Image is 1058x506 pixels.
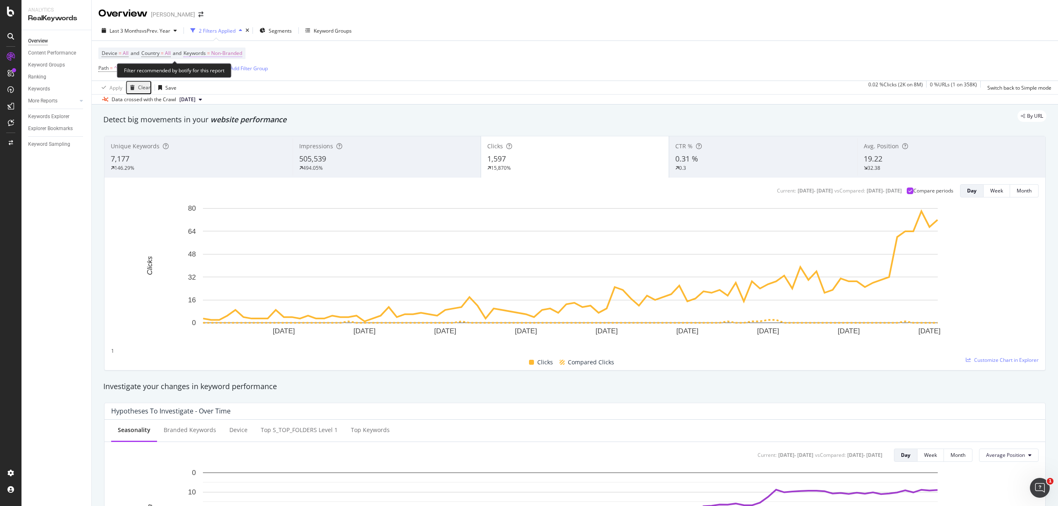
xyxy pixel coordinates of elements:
svg: A chart. [111,204,1030,347]
span: = [110,64,113,71]
a: Ranking [28,73,86,81]
span: Compared Clicks [568,357,614,367]
div: Month [1017,187,1032,194]
button: Clear [126,81,151,94]
span: By URL [1027,114,1043,119]
button: Switch back to Simple mode [984,81,1051,94]
div: 0.3 [679,164,686,171]
button: Day [960,184,984,197]
div: 32.38 [867,164,880,171]
span: = [119,50,122,57]
div: RealKeywords [28,14,85,23]
span: 0.31 % [675,154,698,164]
div: vs Compared : [815,451,846,458]
button: Week [917,449,944,462]
a: Keyword Groups [28,61,86,69]
span: Average Position [986,451,1025,458]
span: All [165,48,171,59]
div: Branded Keywords [164,426,216,434]
div: Top Keywords [351,426,390,434]
span: Country [141,50,160,57]
text: Clicks [146,256,154,275]
div: [DATE] - [DATE] [778,451,813,458]
span: 7,177 [111,154,129,164]
div: Top s_TOP_FOLDERS Level 1 [261,426,338,434]
div: Keyword Groups [314,27,352,34]
text: [DATE] [838,327,860,335]
button: Add Filter Group [219,63,268,73]
text: [DATE] [676,327,698,335]
a: Content Performance [28,49,86,57]
button: Month [944,449,972,462]
button: Save [155,81,176,94]
div: arrow-right-arrow-left [198,12,203,17]
div: vs Compared : [834,187,865,194]
div: Content Performance [28,49,76,57]
a: Keyword Sampling [28,140,86,149]
div: 0 % URLs ( 1 on 358K ) [930,81,977,94]
div: Current: [777,187,796,194]
a: More Reports [28,97,77,105]
text: [DATE] [515,327,537,335]
div: Seasonality [118,426,150,434]
div: Current: [758,451,777,458]
div: Ranking [28,73,46,81]
div: More Reports [28,97,57,105]
span: Unique Keywords [111,142,160,150]
button: Week [984,184,1010,197]
text: [DATE] [757,327,779,335]
button: Apply [98,81,122,94]
div: Hypotheses to Investigate - Over Time [111,407,231,415]
span: Customize Chart in Explorer [974,356,1039,363]
div: 494.05% [303,164,323,171]
div: 2 Filters Applied [199,27,236,34]
div: Clear [138,85,150,90]
span: Clicks [487,142,503,150]
div: 15,870% [491,164,511,171]
div: Overview [98,7,148,21]
div: times [245,28,249,33]
button: 2 Filters Applied [187,24,245,37]
div: 146.29% [114,164,134,171]
div: Filter recommended by botify for this report [117,63,231,78]
span: ^.*/content/black-[DATE].*$ [114,62,179,74]
div: Keywords [28,85,50,93]
span: and [173,50,181,57]
span: vs Prev. Year [142,27,170,34]
span: CTR % [675,142,693,150]
span: Segments [269,27,292,34]
span: Impressions [299,142,333,150]
text: 80 [188,204,196,212]
text: [DATE] [596,327,618,335]
div: Overview [28,37,48,45]
div: Explorer Bookmarks [28,124,73,133]
button: Segments [256,24,295,37]
div: Keyword Groups [28,61,65,69]
span: = [161,50,164,57]
text: [DATE] [434,327,457,335]
a: Customize Chart in Explorer [966,356,1039,363]
a: Explorer Bookmarks [28,124,86,133]
span: All [123,48,129,59]
div: Keyword Sampling [28,140,70,149]
span: 2025 Sep. 29th [179,96,195,103]
text: 0 [192,469,196,477]
span: Last 3 Months [110,27,142,34]
text: 32 [188,273,196,281]
span: Device [102,50,117,57]
button: Average Position [979,449,1039,462]
span: Clicks [537,357,553,367]
text: 64 [188,228,196,235]
a: Keywords Explorer [28,112,86,121]
div: Day [967,187,977,194]
span: 1 [1047,478,1053,485]
button: Keyword Groups [302,24,355,37]
div: Week [990,187,1003,194]
iframe: Intercom live chat [1030,478,1050,498]
span: Keywords [183,50,206,57]
div: Switch back to Simple mode [987,84,1051,91]
div: 1 [111,347,114,354]
div: Investigate your changes in keyword performance [103,381,1046,392]
text: 48 [188,250,196,258]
